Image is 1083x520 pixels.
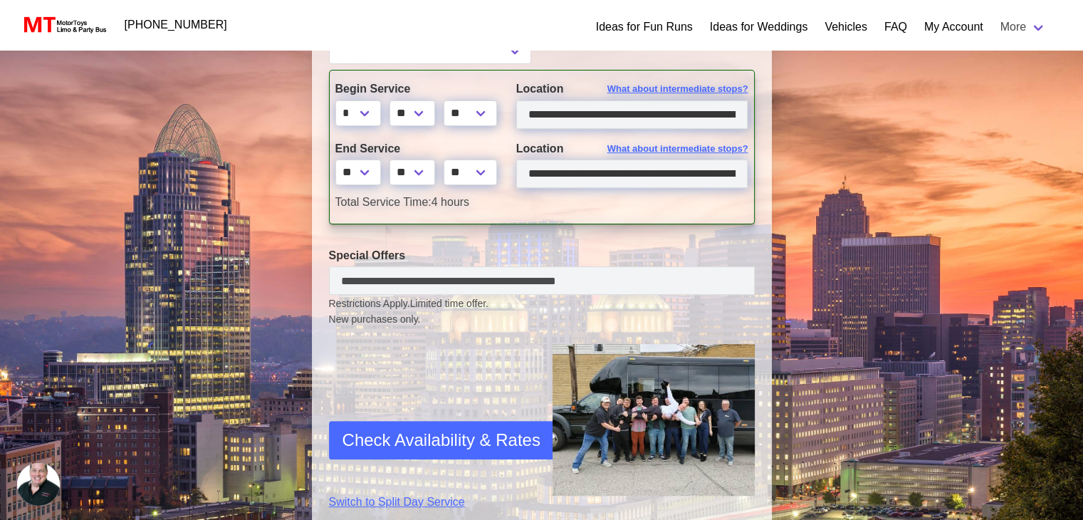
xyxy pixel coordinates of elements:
span: What about intermediate stops? [607,142,748,156]
a: Ideas for Weddings [710,19,808,36]
img: Driver-held-by-customers-2.jpg [553,344,755,496]
span: Location [516,83,564,95]
a: FAQ [884,19,907,36]
div: Open chat [17,463,60,506]
span: New purchases only. [329,312,755,327]
label: Begin Service [335,80,495,98]
a: Ideas for Fun Runs [596,19,693,36]
span: Location [516,142,564,155]
a: Vehicles [825,19,867,36]
label: Special Offers [329,247,755,264]
button: Check Availability & Rates [329,421,554,459]
iframe: reCAPTCHA [329,361,545,468]
a: More [992,13,1055,41]
a: [PHONE_NUMBER] [116,11,236,39]
small: Restrictions Apply. [329,298,755,327]
a: Switch to Split Day Service [329,494,531,511]
span: What about intermediate stops? [607,82,748,96]
span: Limited time offer. [410,296,488,311]
a: My Account [924,19,983,36]
label: End Service [335,140,495,157]
span: Check Availability & Rates [342,427,540,453]
span: Total Service Time: [335,196,431,208]
div: 4 hours [325,194,759,211]
img: MotorToys Logo [20,15,108,35]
